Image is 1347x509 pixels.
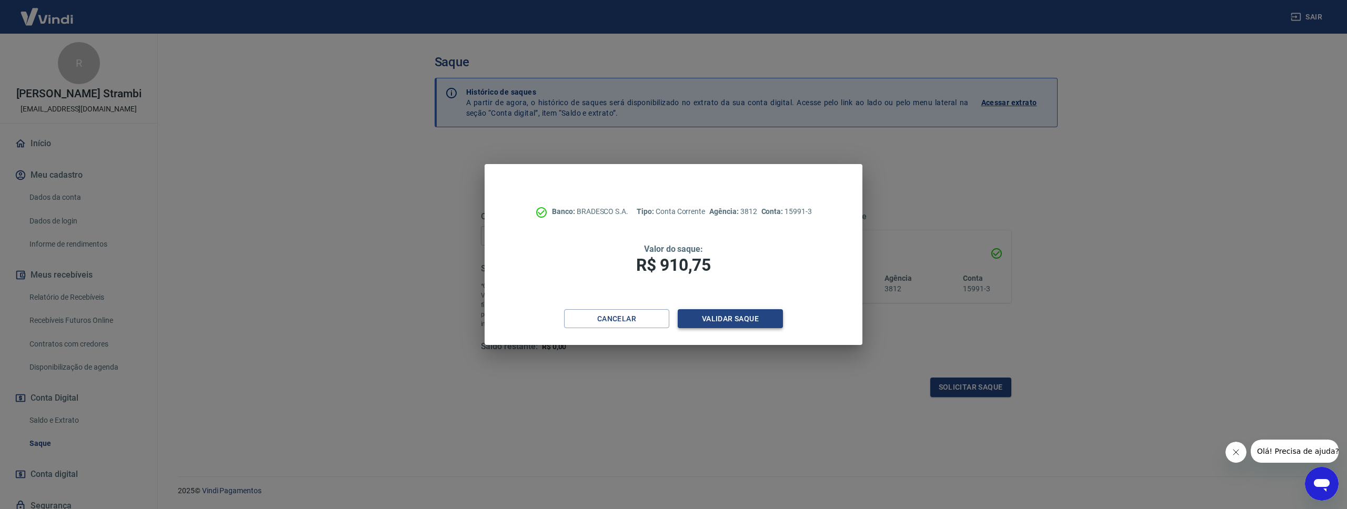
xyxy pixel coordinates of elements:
[1225,442,1247,463] iframe: Fechar mensagem
[552,206,628,217] p: BRADESCO S.A.
[644,244,703,254] span: Valor do saque:
[678,309,783,329] button: Validar saque
[1251,440,1339,463] iframe: Mensagem da empresa
[761,207,785,216] span: Conta:
[636,255,711,275] span: R$ 910,75
[637,206,705,217] p: Conta Corrente
[761,206,812,217] p: 15991-3
[564,309,669,329] button: Cancelar
[6,7,88,16] span: Olá! Precisa de ajuda?
[552,207,577,216] span: Banco:
[1305,467,1339,501] iframe: Botão para abrir a janela de mensagens
[709,207,740,216] span: Agência:
[637,207,656,216] span: Tipo:
[709,206,757,217] p: 3812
